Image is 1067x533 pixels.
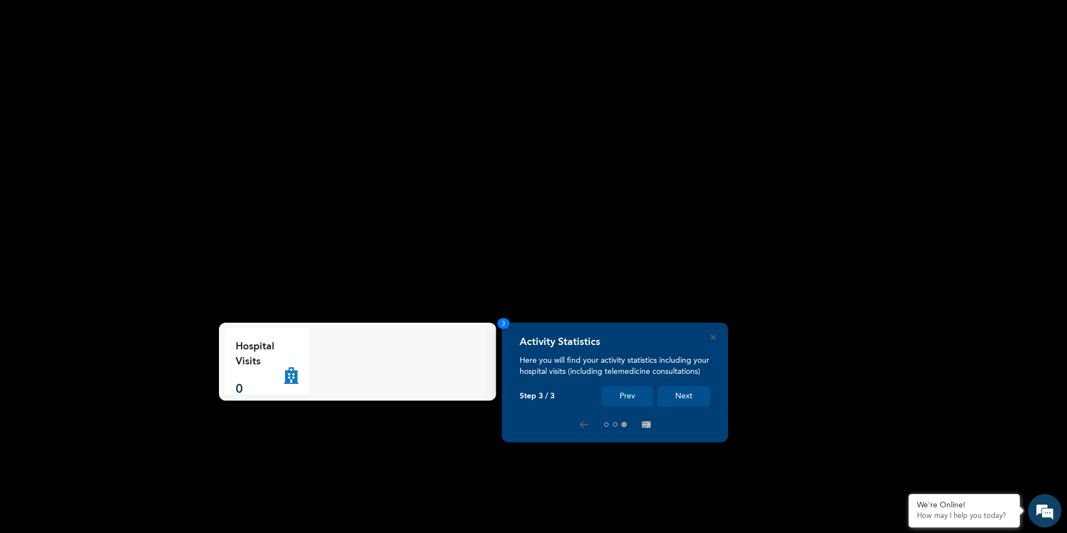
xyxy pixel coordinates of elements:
div: Minimize live chat window [182,6,209,32]
span: 3 [497,318,510,329]
p: Step 3 / 3 [520,392,555,401]
button: Close [711,335,716,340]
p: Here you will find your activity statistics including your hospital visits (including telemedicin... [520,355,710,377]
div: We're Online! [917,501,1011,510]
span: Conversation [6,397,109,404]
p: Hospital Visits [236,339,284,369]
p: 0 [236,381,284,399]
img: d_794563401_company_1708531726252_794563401 [21,56,45,83]
div: FAQs [109,377,212,412]
textarea: Type your message and hit 'Enter' [6,338,212,377]
div: Chat with us now [58,62,187,77]
button: Prev [602,386,653,407]
button: Next [657,386,710,407]
h4: Activity Statistics [520,336,600,348]
p: How may I help you today? [917,512,1011,521]
span: We're online! [64,157,153,270]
